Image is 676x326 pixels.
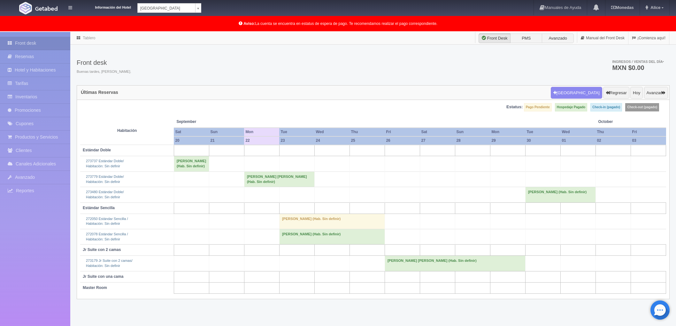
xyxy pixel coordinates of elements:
th: Wed [314,128,350,136]
button: [GEOGRAPHIC_DATA] [551,87,602,99]
th: 01 [560,136,595,145]
h3: MXN $0.00 [612,64,664,71]
b: Jr Suite con 2 camas [83,247,121,252]
th: Wed [560,128,595,136]
td: [PERSON_NAME] [PERSON_NAME] (Hab. Sin definir) [385,256,525,271]
label: Front Desk [479,34,511,43]
span: September [176,119,242,125]
th: Sat [420,128,455,136]
td: [PERSON_NAME] (Hab. Sin definir) [525,187,595,202]
td: [PERSON_NAME] (Hab. Sin definir) [174,156,209,171]
label: Avanzado [542,34,574,43]
b: Aviso: [243,21,255,26]
b: Estándar Doble [83,148,111,152]
button: Regresar [603,87,629,99]
strong: Habitación [117,128,137,133]
a: 272050 Estándar Sencilla /Habitación: Sin definir [86,217,128,226]
span: Alice [649,5,660,10]
th: Sun [455,128,490,136]
th: 21 [209,136,244,145]
th: Thu [350,128,385,136]
th: 28 [455,136,490,145]
th: Mon [244,128,279,136]
label: PMS [510,34,542,43]
th: Tue [279,128,314,136]
b: Jr Suite con una cama [83,274,123,279]
a: 273179 Jr Suite con 2 camas/Habitación: Sin definir [86,259,133,268]
img: Getabed [19,2,32,14]
img: Getabed [35,6,58,11]
th: 20 [174,136,209,145]
a: [GEOGRAPHIC_DATA] [137,3,201,13]
th: Sun [209,128,244,136]
a: ¡Comienza aquí! [628,32,669,44]
th: 02 [595,136,631,145]
h3: Front desk [77,59,131,66]
th: 27 [420,136,455,145]
label: Pago Pendiente [524,103,552,111]
td: [PERSON_NAME] (Hab. Sin definir) [279,229,385,245]
button: Avanzar [644,87,668,99]
th: Mon [490,128,525,136]
a: Manual del Front Desk [577,32,628,44]
th: 29 [490,136,525,145]
th: 24 [314,136,350,145]
th: Sat [174,128,209,136]
h4: Últimas Reservas [81,90,118,95]
button: Hoy [630,87,643,99]
label: Estatus: [506,104,523,110]
th: Tue [525,128,560,136]
label: Check-in (pagado) [590,103,622,111]
th: Fri [385,128,420,136]
th: Fri [631,128,666,136]
span: October [598,119,663,125]
th: Thu [595,128,631,136]
a: 272078 Estándar Sencilla /Habitación: Sin definir [86,232,128,241]
b: Monedas [611,5,634,10]
td: [PERSON_NAME] (Hab. Sin definir) [279,214,385,229]
span: Ingresos / Ventas del día [612,60,664,64]
td: [PERSON_NAME] [PERSON_NAME] (Hab. Sin definir) [244,171,314,187]
b: Master Room [83,285,107,290]
th: 03 [631,136,666,145]
th: 25 [350,136,385,145]
th: 30 [525,136,560,145]
th: 23 [279,136,314,145]
dt: Información del Hotel [80,3,131,10]
span: Buenas tardes, [PERSON_NAME]. [77,69,131,74]
a: 273480 Estándar Doble/Habitación: Sin definir [86,190,124,199]
a: 273779 Estándar Doble/Habitación: Sin definir [86,175,124,184]
label: Hospedaje Pagado [555,103,587,111]
span: [GEOGRAPHIC_DATA] [140,4,193,13]
th: 26 [385,136,420,145]
b: Estándar Sencilla [83,206,115,210]
a: 273737 Estándar Doble/Habitación: Sin definir [86,159,124,168]
th: 22 [244,136,279,145]
a: Tablero [83,36,95,40]
label: Check-out (pagado) [625,103,659,111]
